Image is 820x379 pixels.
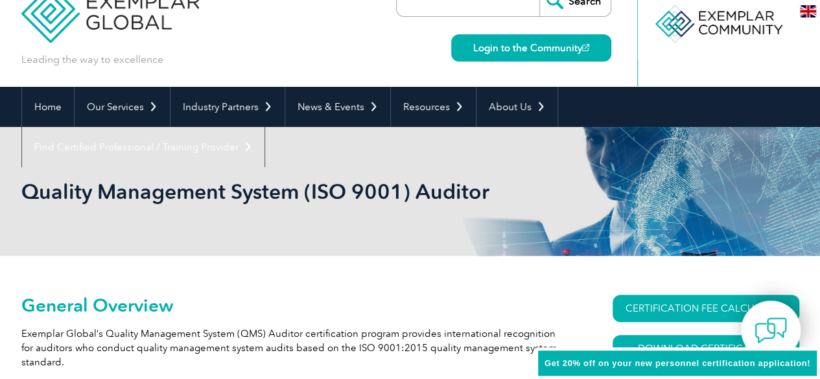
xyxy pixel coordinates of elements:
[21,52,163,67] p: Leading the way to excellence
[613,335,799,374] a: Download Certification Requirements
[22,87,74,127] a: Home
[476,87,557,127] a: About Us
[285,87,390,127] a: News & Events
[21,327,566,369] p: Exemplar Global’s Quality Management System (QMS) Auditor certification program provides internat...
[800,5,816,17] img: en
[545,358,810,368] span: Get 20% off on your new personnel certification application!
[21,179,519,204] h1: Quality Management System (ISO 9001) Auditor
[451,34,611,62] a: Login to the Community
[613,295,799,322] a: CERTIFICATION FEE CALCULATOR
[391,87,476,127] a: Resources
[22,127,264,167] a: Find Certified Professional / Training Provider
[582,44,589,51] img: open_square.png
[170,87,285,127] a: Industry Partners
[21,295,566,316] h2: General Overview
[755,314,787,347] img: contact-chat.png
[75,87,170,127] a: Our Services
